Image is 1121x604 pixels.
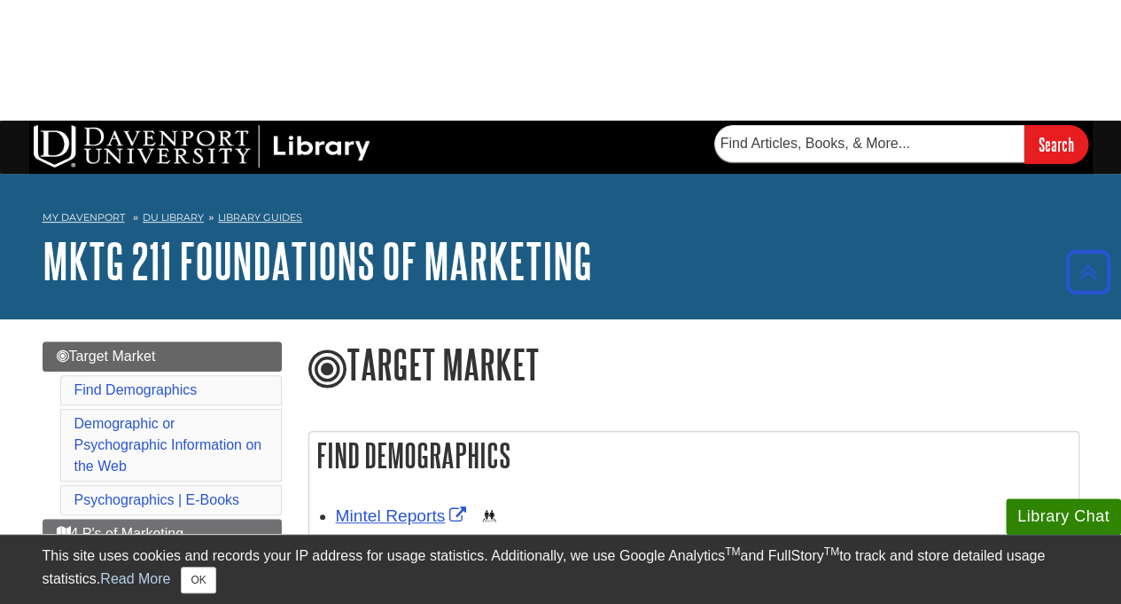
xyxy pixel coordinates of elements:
div: This site uses cookies and records your IP address for usage statistics. Additionally, we use Goo... [43,545,1079,593]
form: Searches DU Library's articles, books, and more [714,125,1088,163]
button: Close [181,567,215,593]
a: Back to Top [1060,260,1117,284]
h2: Find Demographics [309,432,1078,479]
img: Demographics [482,509,496,523]
sup: TM [725,545,740,558]
a: Target Market [43,341,282,372]
a: Psychographics | E-Books [74,492,239,507]
input: Search [1024,125,1088,163]
button: Library Chat [1006,498,1121,535]
a: My Davenport [43,210,125,225]
a: 4 P's of Marketing [43,519,282,549]
span: Target Market [57,349,156,364]
span: 4 P's of Marketing [57,526,184,541]
a: Library Guides [218,211,302,224]
a: Read More [100,571,170,586]
sup: TM [824,545,839,558]
h1: Target Market [308,341,1079,391]
nav: breadcrumb [43,206,1079,234]
a: DU Library [143,211,204,224]
a: MKTG 211 Foundations of Marketing [43,233,592,288]
a: Link opens in new window [336,506,471,525]
img: DU Library [34,125,370,168]
a: Find Demographics [74,382,198,397]
a: Demographic or Psychographic Information on the Web [74,416,262,474]
input: Find Articles, Books, & More... [714,125,1024,162]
